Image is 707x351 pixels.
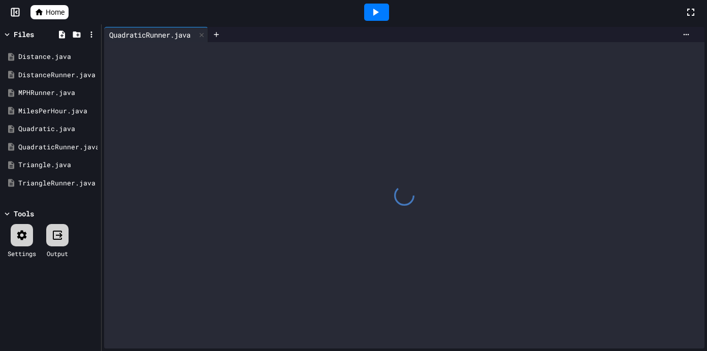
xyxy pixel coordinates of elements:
[14,29,34,40] div: Files
[18,142,98,152] div: QuadraticRunner.java
[104,29,196,40] div: QuadraticRunner.java
[104,27,208,42] div: QuadraticRunner.java
[18,160,98,170] div: Triangle.java
[18,178,98,188] div: TriangleRunner.java
[46,7,65,17] span: Home
[18,70,98,80] div: DistanceRunner.java
[8,249,36,258] div: Settings
[18,106,98,116] div: MilesPerHour.java
[47,249,68,258] div: Output
[18,52,98,62] div: Distance.java
[18,88,98,98] div: MPHRunner.java
[18,124,98,134] div: Quadratic.java
[30,5,69,19] a: Home
[14,208,34,219] div: Tools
